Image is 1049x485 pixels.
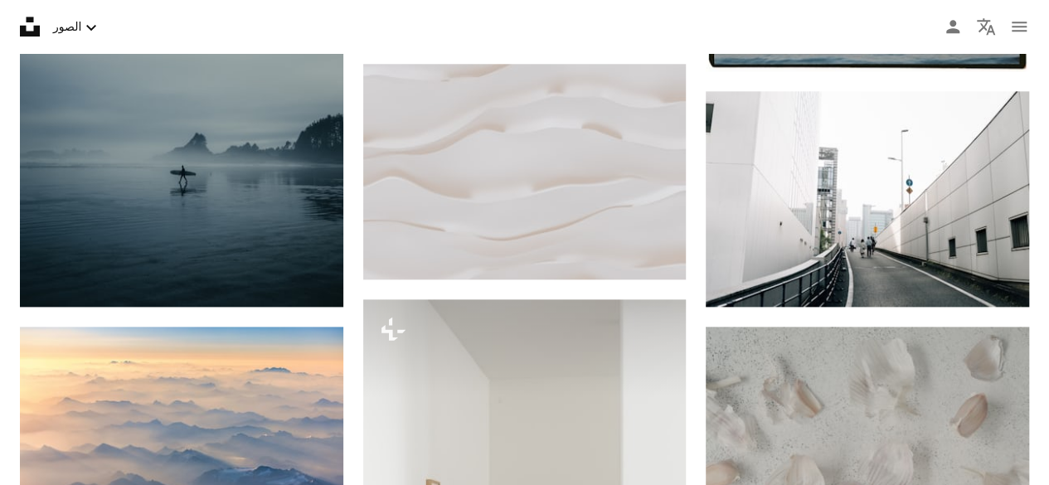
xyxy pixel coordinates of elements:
[363,164,687,179] a: خلفية بيضاء متموجة مجردة مع ظلال ناعمة
[706,192,1029,206] a: أشخاص يركبون الدراجات على طريق بين المباني الحديثة
[20,56,343,71] a: راكب أمواج يمشي على شاطئ ضبابي مع لوح ركوب الأمواج
[20,17,40,36] a: الصفحة الرئيسية — Unsplash
[53,20,81,33] font: الصور
[969,10,1003,43] button: لغة
[20,426,343,441] a: تظهر قمم سلسلة الجبال من بين السحب عند شروق الشمس.
[706,91,1029,307] img: أشخاص يركبون الدراجات على طريق بين المباني الحديثة
[1003,10,1036,43] button: قائمة طعام
[363,64,687,279] img: خلفية بيضاء متموجة مجردة مع ظلال ناعمة
[46,10,108,44] button: حدد نوع الأصول
[936,10,969,43] a: تسجيل الدخول / التسجيل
